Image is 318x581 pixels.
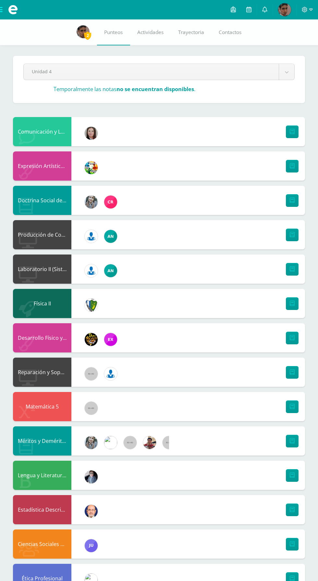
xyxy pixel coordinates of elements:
[13,426,71,456] div: Méritos y Deméritos 5to. Bach. en CCLL. "C"
[85,402,98,415] img: 60x60
[85,299,98,312] img: d7d6d148f6dec277cbaab50fee73caa7.png
[13,358,71,387] div: Reparación y Soporte Técnico CISCO
[124,436,137,449] img: 60x60
[84,31,91,40] span: 2
[104,196,117,208] img: 866c3f3dc5f3efb798120d7ad13644d9.png
[85,505,98,518] img: 6b7a2a75a6c7e6282b1a1fdce061224c.png
[13,323,71,352] div: Desarrollo Físico y Artístico (Extracurricular)
[85,470,98,483] img: 702136d6d401d1cd4ce1c6f6778c2e49.png
[13,529,71,559] div: Ciencias Sociales y Formación Ciudadana 5
[13,392,71,421] div: Matemática 5
[85,196,98,208] img: cba4c69ace659ae4cf02a5761d9a2473.png
[13,289,71,318] div: Física II
[143,436,156,449] img: cb93aa548b99414539690fcffb7d5efd.png
[116,85,194,93] strong: no se encuentran disponibles
[32,64,271,79] span: Unidad 4
[278,3,291,16] img: 9f0756336bf76ef3afc8cadeb96d1fce.png
[13,186,71,215] div: Doctrina Social de la Iglesia
[104,230,117,243] img: 05ee8f3aa2e004bc19e84eb2325bd6d4.png
[104,264,117,277] img: 05ee8f3aa2e004bc19e84eb2325bd6d4.png
[13,220,71,249] div: Producción de Contenidos Digitales
[219,29,241,36] span: Contactos
[13,495,71,524] div: Estadística Descriptiva
[85,264,98,277] img: 6ed6846fa57649245178fca9fc9a58dd.png
[97,19,130,45] a: Punteos
[171,19,212,45] a: Trayectoria
[24,64,294,80] a: Unidad 4
[85,161,98,174] img: 159e24a6ecedfdf8f489544946a573f0.png
[54,85,195,93] h3: Temporalmente las notas .
[85,539,98,552] img: 0261123e46d54018888246571527a9cf.png
[104,367,117,380] img: 6ed6846fa57649245178fca9fc9a58dd.png
[137,29,164,36] span: Actividades
[163,436,176,449] img: 60x60
[13,117,71,146] div: Comunicación y Lenguaje L3 Inglés
[178,29,204,36] span: Trayectoria
[104,436,117,449] img: 6dfd641176813817be49ede9ad67d1c4.png
[212,19,249,45] a: Contactos
[104,333,117,346] img: ce84f7dabd80ed5f5aa83b4480291ac6.png
[85,127,98,140] img: 8af0450cf43d44e38c4a1497329761f3.png
[13,461,71,490] div: Lengua y Literatura 5
[13,255,71,284] div: Laboratorio II (Sistema Operativo Macintoch)
[85,367,98,380] img: 60x60
[85,436,98,449] img: cba4c69ace659ae4cf02a5761d9a2473.png
[85,230,98,243] img: 6ed6846fa57649245178fca9fc9a58dd.png
[104,29,123,36] span: Punteos
[13,151,71,181] div: Expresión Artística II
[85,333,98,346] img: 21dcd0747afb1b787494880446b9b401.png
[77,25,90,38] img: 9f0756336bf76ef3afc8cadeb96d1fce.png
[130,19,171,45] a: Actividades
